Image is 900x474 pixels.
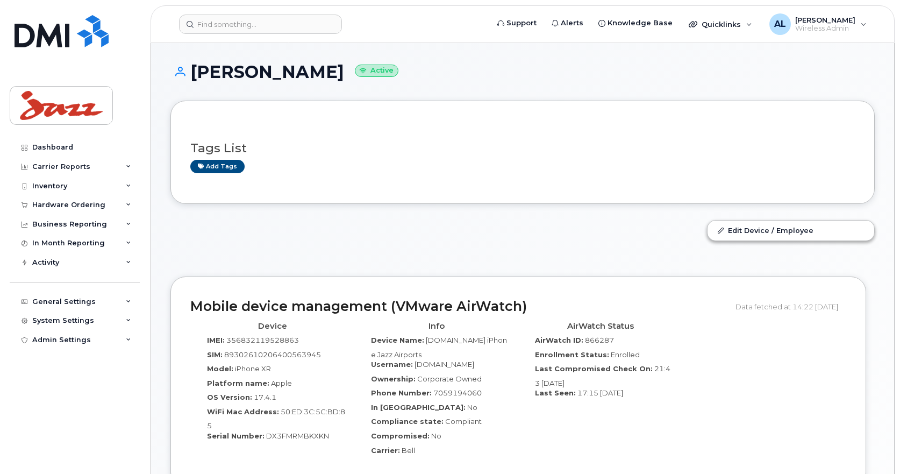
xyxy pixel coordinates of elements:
[417,374,482,383] span: Corporate Owned
[371,335,424,345] label: Device Name:
[611,350,640,359] span: Enrolled
[198,322,346,331] h4: Device
[355,65,398,77] small: Active
[577,388,623,397] span: 17:15 [DATE]
[708,221,874,240] a: Edit Device / Employee
[467,403,477,412] span: No
[226,336,299,344] span: 356832119528863
[371,416,444,427] label: Compliance state:
[207,407,279,417] label: WiFi Mac Address:
[535,335,583,345] label: AirWatch ID:
[362,322,510,331] h4: Info
[445,417,482,426] span: Compliant
[207,364,233,374] label: Model:
[207,378,269,388] label: Platform name:
[371,388,432,398] label: Phone Number:
[190,142,855,155] h3: Tags List
[170,62,875,81] h1: [PERSON_NAME]
[271,379,292,387] span: Apple
[585,336,614,344] span: 866287
[431,431,441,440] span: No
[371,336,507,359] span: [DOMAIN_NAME] iPhone Jazz Airports
[207,350,223,360] label: SIM:
[371,402,466,413] label: In [GEOGRAPHIC_DATA]:
[207,335,225,345] label: IMEI:
[371,359,413,370] label: Username:
[254,393,276,401] span: 17.4.1
[735,296,846,317] div: Data fetched at 14:22 [DATE]
[266,431,329,440] span: DX3FMRMBKXKN
[371,431,430,441] label: Compromised:
[535,388,576,398] label: Last Seen:
[371,445,400,456] label: Carrier:
[402,446,415,455] span: Bell
[224,350,321,359] span: 89302610206400563945
[235,364,271,373] span: iPhone XR
[207,431,265,441] label: Serial Number:
[190,299,727,314] h2: Mobile device management (VMware AirWatch)
[190,160,245,173] a: Add tags
[535,364,653,374] label: Last Compromised Check On:
[207,392,252,402] label: OS Version:
[535,350,609,360] label: Enrollment Status:
[415,360,474,369] span: [DOMAIN_NAME]
[526,322,674,331] h4: AirWatch Status
[433,388,482,397] span: 7059194060
[535,364,670,387] span: 21:43 [DATE]
[371,374,416,384] label: Ownership:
